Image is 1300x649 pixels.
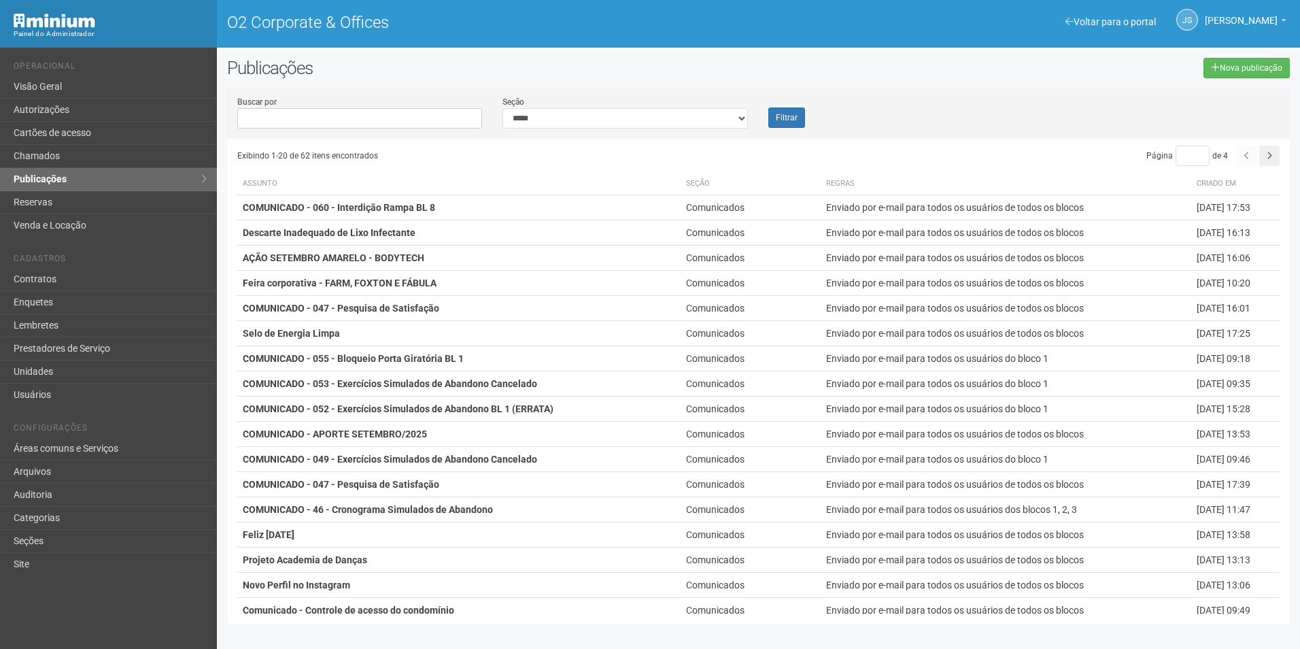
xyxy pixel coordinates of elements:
td: Enviado por e-mail para todos os usuários do bloco 1 [821,371,1191,397]
strong: AÇÃO SETEMBRO AMARELO - BODYTECH [243,252,424,263]
td: Comunicados [681,321,821,346]
td: Comunicados [681,346,821,371]
li: Configurações [14,423,207,437]
th: Seção [681,173,821,195]
td: Enviado por e-mail para todos os usuários de todos os blocos [821,246,1191,271]
td: Enviado por e-mail para todos os usuários de todos os blocos [821,548,1191,573]
td: [DATE] 16:06 [1191,246,1280,271]
td: [DATE] 13:13 [1191,548,1280,573]
td: [DATE] 09:18 [1191,346,1280,371]
td: Enviado por e-mail para todos os usuários do bloco 1 [821,346,1191,371]
span: Jeferson Souza [1205,2,1278,26]
td: [DATE] 17:53 [1191,195,1280,220]
td: Enviado por e-mail para todos os usuários do bloco 1 [821,447,1191,472]
td: [DATE] 13:58 [1191,522,1280,548]
td: Comunicados [681,271,821,296]
td: Comunicados [681,220,821,246]
td: Enviado por e-mail para todos os usuários de todos os blocos [821,422,1191,447]
td: [DATE] 13:53 [1191,422,1280,447]
strong: COMUNICADO - 46 - Cronograma Simulados de Abandono [243,504,493,515]
a: JS [1176,9,1198,31]
td: Comunicados [681,472,821,497]
td: [DATE] 13:06 [1191,573,1280,598]
th: Regras [821,173,1191,195]
strong: Feira corporativa - FARM, FOXTON E FÁBULA [243,278,437,288]
td: Enviado por e-mail para todos os usuários de todos os blocos [821,472,1191,497]
td: [DATE] 17:25 [1191,321,1280,346]
td: [DATE] 09:46 [1191,447,1280,472]
strong: COMUNICADO - 052 - Exercícios Simulados de Abandono BL 1 (ERRATA) [243,403,553,414]
td: Comunicados [681,246,821,271]
td: Enviado por e-mail para todos os usuários de todos os blocos [821,195,1191,220]
td: Enviado por e-mail para todos os usuários dos blocos 1, 2, 3 [821,497,1191,522]
div: Painel do Administrador [14,28,207,40]
label: Seção [502,96,524,108]
a: [PERSON_NAME] [1205,17,1286,28]
h2: Publicações [227,58,658,78]
td: Enviado por e-mail para todos os usuários do bloco 1 [821,397,1191,422]
td: Comunicados [681,598,821,623]
h1: O2 Corporate & Offices [227,14,749,31]
td: Comunicados [681,195,821,220]
td: Comunicados [681,397,821,422]
td: [DATE] 17:39 [1191,472,1280,497]
td: [DATE] 16:13 [1191,220,1280,246]
th: Assunto [237,173,681,195]
strong: Descarte Inadequado de Lixo Infectante [243,227,415,238]
strong: Feliz [DATE] [243,529,294,540]
td: Enviado por e-mail para todos os usuários de todos os blocos [821,522,1191,548]
td: Enviado por e-mail para todos os usuários de todos os blocos [821,598,1191,623]
td: [DATE] 10:20 [1191,271,1280,296]
strong: COMUNICADO - 055 - Bloqueio Porta Giratória BL 1 [243,353,464,364]
strong: COMUNICADO - 047 - Pesquisa de Satisfação [243,479,439,490]
td: Comunicados [681,548,821,573]
strong: COMUNICADO - 047 - Pesquisa de Satisfação [243,303,439,314]
td: Comunicados [681,497,821,522]
th: Criado em [1191,173,1280,195]
td: [DATE] 11:47 [1191,497,1280,522]
label: Buscar por [237,96,277,108]
td: Enviado por e-mail para todos os usuários de todos os blocos [821,573,1191,598]
strong: COMUNICADO - 053 - Exercícios Simulados de Abandono Cancelado [243,378,537,389]
li: Cadastros [14,254,207,268]
td: Comunicados [681,371,821,397]
strong: COMUNICADO - APORTE SETEMBRO/2025 [243,429,427,439]
a: Nova publicação [1203,58,1290,78]
strong: Comunicado - Controle de acesso do condomínio [243,605,454,616]
td: Comunicados [681,573,821,598]
td: [DATE] 15:28 [1191,397,1280,422]
strong: Selo de Energia Limpa [243,328,340,339]
div: Exibindo 1-20 de 62 itens encontrados [237,146,759,166]
td: Comunicados [681,447,821,472]
td: Comunicados [681,422,821,447]
td: [DATE] 16:01 [1191,296,1280,321]
td: Enviado por e-mail para todos os usuários de todos os blocos [821,220,1191,246]
td: Comunicados [681,522,821,548]
a: Voltar para o portal [1065,16,1156,27]
strong: Projeto Academia de Danças [243,554,367,565]
td: Enviado por e-mail para todos os usuários de todos os blocos [821,321,1191,346]
button: Filtrar [768,107,805,128]
strong: COMUNICADO - 049 - Exercícios Simulados de Abandono Cancelado [243,454,537,465]
strong: Novo Perfil no Instagram [243,580,350,590]
td: Enviado por e-mail para todos os usuários de todos os blocos [821,271,1191,296]
img: Minium [14,14,95,28]
td: Enviado por e-mail para todos os usuários de todos os blocos [821,296,1191,321]
td: [DATE] 09:35 [1191,371,1280,397]
span: Página de 4 [1146,151,1228,161]
li: Operacional [14,61,207,76]
td: Comunicados [681,296,821,321]
td: [DATE] 09:49 [1191,598,1280,623]
strong: COMUNICADO - 060 - Interdição Rampa BL 8 [243,202,435,213]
